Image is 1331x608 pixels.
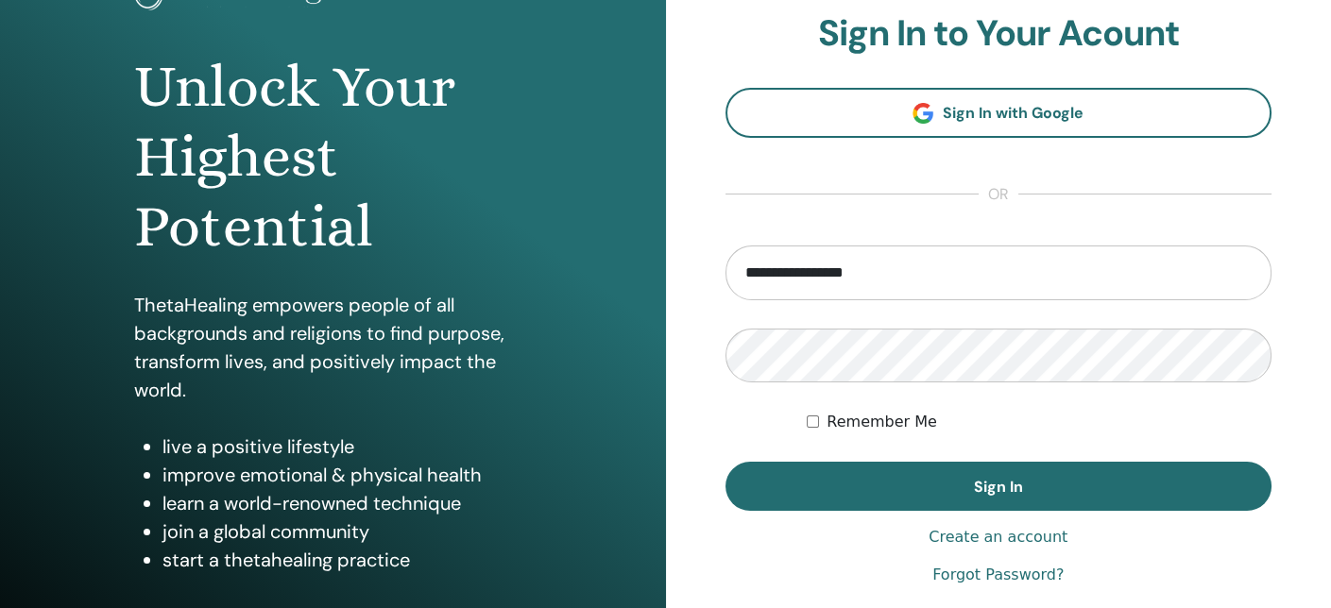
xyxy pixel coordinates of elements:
[162,432,531,461] li: live a positive lifestyle
[162,461,531,489] li: improve emotional & physical health
[929,526,1067,549] a: Create an account
[134,52,531,262] h1: Unlock Your Highest Potential
[134,291,531,404] p: ThetaHealing empowers people of all backgrounds and religions to find purpose, transform lives, a...
[979,183,1018,206] span: or
[807,411,1271,433] div: Keep me authenticated indefinitely or until I manually logout
[943,103,1084,123] span: Sign In with Google
[162,517,531,546] li: join a global community
[162,546,531,574] li: start a thetahealing practice
[932,564,1064,586] a: Forgot Password?
[725,462,1272,511] button: Sign In
[974,477,1023,497] span: Sign In
[162,489,531,517] li: learn a world-renowned technique
[725,12,1272,56] h2: Sign In to Your Acount
[725,88,1272,138] a: Sign In with Google
[827,411,937,433] label: Remember Me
